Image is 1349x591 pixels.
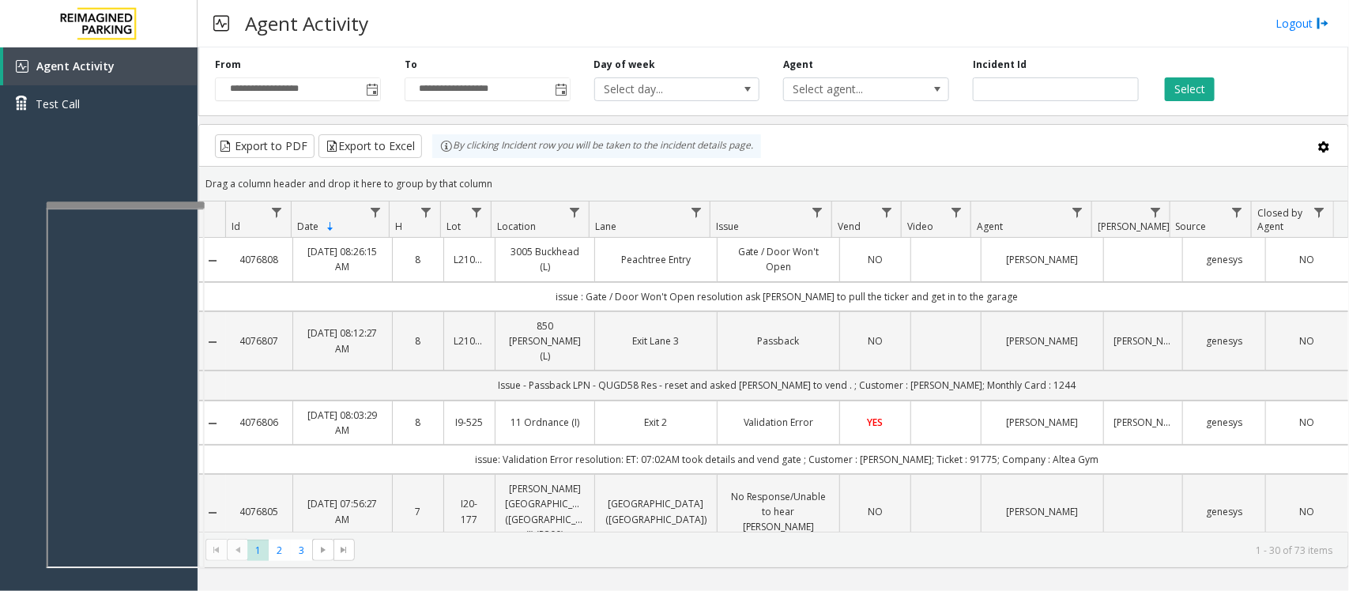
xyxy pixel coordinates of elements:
[237,4,376,43] h3: Agent Activity
[402,333,434,348] a: 8
[317,544,330,556] span: Go to the next page
[605,415,707,430] a: Exit 2
[1113,415,1173,430] a: [PERSON_NAME]
[312,539,333,561] span: Go to the next page
[247,540,269,561] span: Page 1
[605,333,707,348] a: Exit Lane 3
[605,496,707,526] a: [GEOGRAPHIC_DATA] ([GEOGRAPHIC_DATA])
[236,333,283,348] a: 4076807
[977,220,1003,233] span: Agent
[199,201,1348,532] div: Data table
[303,244,382,274] a: [DATE] 08:26:15 AM
[213,4,229,43] img: pageIcon
[838,220,861,233] span: Vend
[505,481,585,542] a: [PERSON_NAME][GEOGRAPHIC_DATA] ([GEOGRAPHIC_DATA]) (I) (R390)
[364,201,386,223] a: Date Filter Menu
[1113,333,1173,348] a: [PERSON_NAME]
[727,333,830,348] a: Passback
[497,220,536,233] span: Location
[199,170,1348,198] div: Drag a column header and drop it here to group by that column
[303,326,382,356] a: [DATE] 08:12:27 AM
[946,201,967,223] a: Video Filter Menu
[363,78,380,100] span: Toggle popup
[303,408,382,438] a: [DATE] 08:03:29 AM
[850,333,900,348] a: NO
[1227,201,1248,223] a: Source Filter Menu
[454,496,485,526] a: I20-177
[236,252,283,267] a: 4076808
[440,140,453,152] img: infoIcon.svg
[1193,252,1256,267] a: genesys
[454,333,485,348] a: L21091600
[552,78,570,100] span: Toggle popup
[466,201,488,223] a: Lot Filter Menu
[595,78,726,100] span: Select day...
[850,504,900,519] a: NO
[505,318,585,364] a: 850 [PERSON_NAME] (L)
[318,134,422,158] button: Export to Excel
[1299,334,1314,348] span: NO
[226,445,1348,474] td: issue: Validation Error resolution: ET: 07:02AM took details and vend gate ; Customer : [PERSON_N...
[402,415,434,430] a: 8
[505,244,585,274] a: 3005 Buckhead (L)
[1067,201,1088,223] a: Agent Filter Menu
[807,201,828,223] a: Issue Filter Menu
[1309,201,1330,223] a: Closed by Agent Filter Menu
[850,415,900,430] a: YES
[727,415,830,430] a: Validation Error
[991,252,1094,267] a: [PERSON_NAME]
[454,415,485,430] a: I9-525
[868,334,883,348] span: NO
[36,58,115,73] span: Agent Activity
[907,220,933,233] span: Video
[215,134,315,158] button: Export to PDF
[3,47,198,85] a: Agent Activity
[991,333,1094,348] a: [PERSON_NAME]
[266,201,288,223] a: Id Filter Menu
[1145,201,1166,223] a: Parker Filter Menu
[215,58,241,72] label: From
[236,504,283,519] a: 4076805
[1098,220,1170,233] span: [PERSON_NAME]
[1276,333,1339,348] a: NO
[447,220,461,233] span: Lot
[850,252,900,267] a: NO
[269,540,290,561] span: Page 2
[415,201,436,223] a: H Filter Menu
[1299,253,1314,266] span: NO
[1193,415,1256,430] a: genesys
[226,282,1348,311] td: issue : Gate / Door Won't Open resolution ask [PERSON_NAME] to pull the ticker and get in to the ...
[1276,415,1339,430] a: NO
[36,96,80,112] span: Test Call
[199,336,226,348] a: Collapse Details
[868,253,883,266] span: NO
[333,539,355,561] span: Go to the last page
[783,58,813,72] label: Agent
[605,252,707,267] a: Peachtree Entry
[454,252,485,267] a: L21082601
[16,60,28,73] img: 'icon'
[717,220,740,233] span: Issue
[405,58,417,72] label: To
[1276,252,1339,267] a: NO
[232,220,240,233] span: Id
[402,252,434,267] a: 8
[1165,77,1215,101] button: Select
[199,506,226,519] a: Collapse Details
[1193,333,1256,348] a: genesys
[564,201,586,223] a: Location Filter Menu
[324,220,337,233] span: Sortable
[402,504,434,519] a: 7
[199,417,226,430] a: Collapse Details
[991,415,1094,430] a: [PERSON_NAME]
[1299,416,1314,429] span: NO
[303,496,382,526] a: [DATE] 07:56:27 AM
[727,489,830,535] a: No Response/Unable to hear [PERSON_NAME]
[868,416,884,429] span: YES
[685,201,707,223] a: Lane Filter Menu
[1276,504,1339,519] a: NO
[784,78,915,100] span: Select agent...
[868,505,883,518] span: NO
[973,58,1027,72] label: Incident Id
[595,220,616,233] span: Lane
